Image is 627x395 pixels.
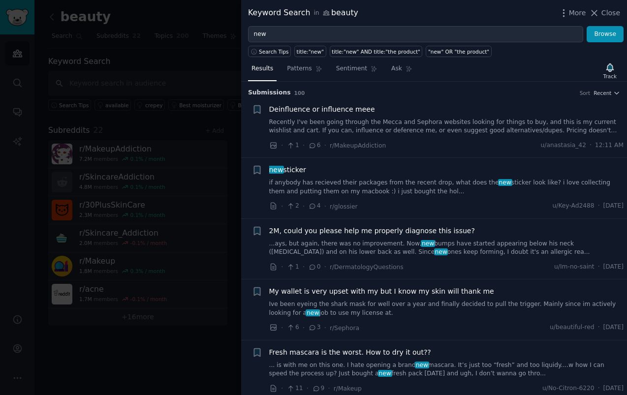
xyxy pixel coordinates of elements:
span: new [378,370,392,377]
span: · [598,323,600,332]
a: Sentiment [333,61,381,81]
span: u/No-Citron-6220 [542,384,595,393]
span: 11 [286,384,303,393]
a: Results [248,61,277,81]
a: My wallet is very upset with my but I know my skin will thank me [269,286,494,297]
span: · [281,140,283,151]
span: · [303,262,305,272]
span: Close [601,8,620,18]
span: 100 [294,90,305,96]
span: 4 [308,202,320,211]
span: · [281,323,283,333]
input: Try a keyword related to your business [248,26,583,43]
a: title:"new" AND title:"the product" [330,46,423,57]
a: Ask [388,61,416,81]
span: u/beautiful-red [550,323,595,332]
span: · [324,262,326,272]
span: · [324,201,326,212]
span: · [307,383,309,394]
span: sticker [269,165,306,175]
span: [DATE] [603,323,624,332]
span: r/Makeup [334,385,362,392]
a: title:"new" [294,46,326,57]
span: 1 [286,263,299,272]
span: in [313,9,319,18]
span: r/MakeupAddiction [330,142,386,149]
span: · [324,323,326,333]
span: [DATE] [603,263,624,272]
a: Ive been eyeing the shark mask for well over a year and finally decided to pull the trigger. Main... [269,300,624,317]
span: · [598,263,600,272]
span: 3 [308,323,320,332]
div: Track [603,73,617,80]
a: Fresh mascara is the worst. How to dry it out?? [269,347,431,358]
span: u/Key-Ad2488 [553,202,595,211]
span: new [306,309,320,316]
span: · [303,201,305,212]
a: 2M, could you please help me properly diagnose this issue? [269,226,475,236]
button: Recent [594,90,620,96]
span: r/DermatologyQuestions [330,264,404,271]
button: Track [600,61,620,81]
span: Results [251,64,273,73]
div: Sort [580,90,591,96]
div: title:"new" [297,48,324,55]
span: 1 [286,141,299,150]
span: 0 [308,263,320,272]
span: new [415,362,429,368]
span: Sentiment [336,64,367,73]
span: · [281,201,283,212]
span: 6 [286,323,299,332]
span: Ask [391,64,402,73]
span: new [434,248,448,255]
span: · [281,383,283,394]
span: · [328,383,330,394]
span: · [598,202,600,211]
span: · [303,323,305,333]
a: Patterns [283,61,325,81]
a: if anybody has recieved their packages from the recent drop, what does thenewsticker look like? i... [269,179,624,196]
span: r/Sephora [330,325,359,332]
span: · [590,141,592,150]
button: Search Tips [248,46,291,57]
button: Close [589,8,620,18]
span: new [268,166,284,174]
span: 12:11 AM [595,141,624,150]
span: · [281,262,283,272]
span: 2 [286,202,299,211]
span: new [421,240,435,247]
a: "new" OR "the product" [426,46,491,57]
a: newsticker [269,165,306,175]
span: [DATE] [603,202,624,211]
span: Submission s [248,89,291,97]
button: Browse [587,26,624,43]
span: new [498,179,512,186]
span: Patterns [287,64,312,73]
span: · [303,140,305,151]
div: title:"new" AND title:"the product" [332,48,420,55]
span: u/anastasia_42 [541,141,586,150]
a: ... is with me on this one. I hate opening a brandnewmascara. It’s just too “fresh” and too liqui... [269,361,624,378]
span: r/glossier [330,203,358,210]
span: [DATE] [603,384,624,393]
span: · [324,140,326,151]
a: Recently I've been going through the Mecca and Sephora websites looking for things to buy, and th... [269,118,624,135]
span: 6 [308,141,320,150]
a: ...ays, but again, there was no improvement. Now,newbumps have started appearing below his neck (... [269,240,624,257]
span: · [598,384,600,393]
span: More [569,8,586,18]
span: Search Tips [259,48,289,55]
button: More [559,8,586,18]
span: Recent [594,90,611,96]
div: Keyword Search beauty [248,7,358,19]
div: "new" OR "the product" [428,48,489,55]
span: 9 [312,384,324,393]
span: u/Im-no-saint [554,263,595,272]
a: Deinfluence or influence meee [269,104,375,115]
